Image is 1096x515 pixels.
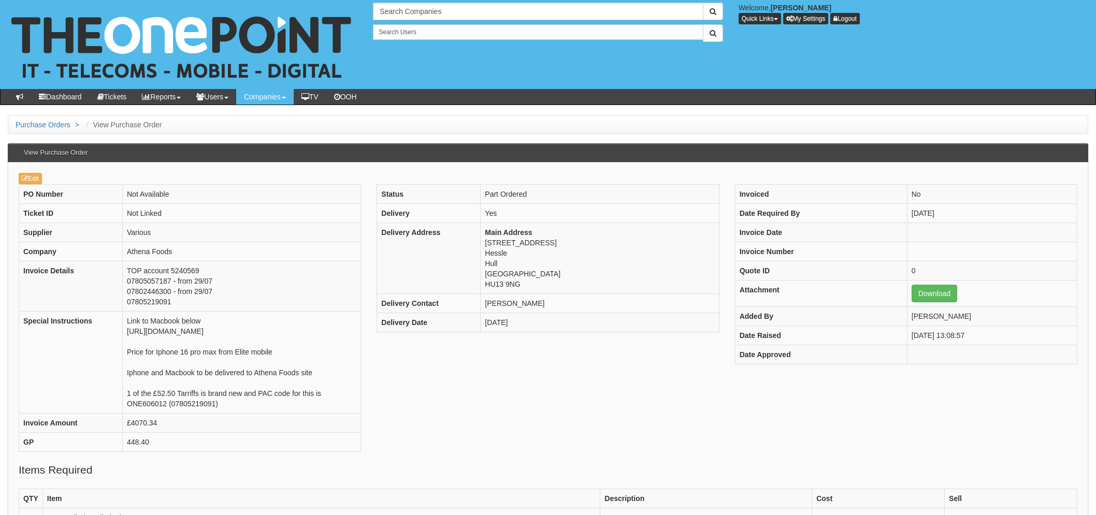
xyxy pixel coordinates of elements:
[481,294,719,313] td: [PERSON_NAME]
[19,144,93,161] h3: View Purchase Order
[123,433,361,452] td: 448.40
[123,414,361,433] td: £4070.34
[735,204,907,223] th: Date Required By
[735,223,907,242] th: Invoice Date
[123,261,361,312] td: TOP account 5240569 07805057187 - from 29/07 07802446300 - from 29/07 07805219091
[600,489,812,508] th: Description
[907,204,1077,223] td: [DATE]
[739,13,781,24] button: Quick Links
[90,89,135,105] a: Tickets
[84,120,162,130] li: View Purchase Order
[907,185,1077,204] td: No
[783,13,829,24] a: My Settings
[481,223,719,294] td: [STREET_ADDRESS] Hessle Hull [GEOGRAPHIC_DATA] HU13 9NG
[907,307,1077,326] td: [PERSON_NAME]
[326,89,365,105] a: OOH
[19,312,123,414] th: Special Instructions
[19,185,123,204] th: PO Number
[735,185,907,204] th: Invoiced
[19,204,123,223] th: Ticket ID
[735,261,907,281] th: Quote ID
[19,223,123,242] th: Supplier
[373,3,703,20] input: Search Companies
[19,433,123,452] th: GP
[373,24,703,40] input: Search Users
[735,326,907,345] th: Date Raised
[481,313,719,332] td: [DATE]
[771,4,831,12] b: [PERSON_NAME]
[134,89,189,105] a: Reports
[123,223,361,242] td: Various
[294,89,326,105] a: TV
[73,121,82,129] span: >
[236,89,294,105] a: Companies
[731,3,1096,24] div: Welcome,
[16,121,70,129] a: Purchase Orders
[830,13,860,24] a: Logout
[19,414,123,433] th: Invoice Amount
[19,242,123,261] th: Company
[735,307,907,326] th: Added By
[735,242,907,261] th: Invoice Number
[19,462,92,478] legend: Items Required
[19,489,43,508] th: QTY
[735,281,907,307] th: Attachment
[189,89,236,105] a: Users
[377,223,481,294] th: Delivery Address
[485,228,532,237] b: Main Address
[123,204,361,223] td: Not Linked
[912,285,957,302] a: Download
[31,89,90,105] a: Dashboard
[377,294,481,313] th: Delivery Contact
[735,345,907,364] th: Date Approved
[907,326,1077,345] td: [DATE] 13:08:57
[377,204,481,223] th: Delivery
[907,261,1077,281] td: 0
[123,185,361,204] td: Not Available
[123,312,361,414] td: Link to Macbook below [URL][DOMAIN_NAME] Price for Iphone 16 pro max from Elite mobile Iphone and...
[42,489,600,508] th: Item
[812,489,945,508] th: Cost
[945,489,1077,508] th: Sell
[19,261,123,312] th: Invoice Details
[377,313,481,332] th: Delivery Date
[19,173,42,184] a: Edit
[123,242,361,261] td: Athena Foods
[481,185,719,204] td: Part Ordered
[377,185,481,204] th: Status
[481,204,719,223] td: Yes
